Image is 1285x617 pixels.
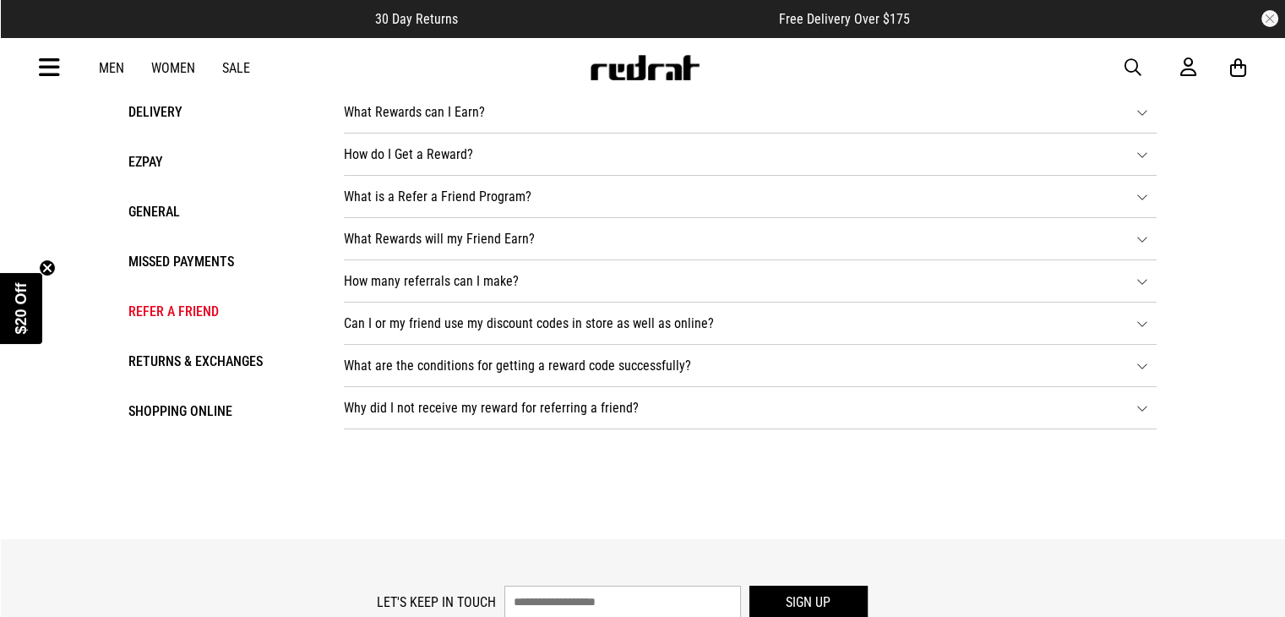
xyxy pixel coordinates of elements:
li: General [128,199,310,224]
li: What are the conditions for getting a reward code successfully? [344,345,1157,387]
li: How many referrals can I make? [344,260,1157,303]
button: Close teaser [39,259,56,276]
li: Returns & Exchanges [128,349,310,374]
li: Missed Payments [128,249,310,274]
iframe: Customer reviews powered by Trustpilot [492,10,745,27]
a: Sale [222,60,250,76]
li: Can I or my friend use my discount codes in store as well as online? [344,303,1157,345]
label: Let's keep in touch [377,594,496,610]
span: Free Delivery Over $175 [779,11,910,27]
li: EZPAY [128,150,310,174]
button: Open LiveChat chat widget [14,7,64,57]
li: What is a Refer a Friend Program? [344,176,1157,218]
li: Delivery [128,100,310,124]
li: Shopping Online [128,399,310,423]
li: Why did I not receive my reward for referring a friend? [344,387,1157,429]
a: Men [99,60,124,76]
li: Refer a Friend [128,299,310,324]
li: What Rewards can I Earn? [344,91,1157,134]
span: 30 Day Returns [375,11,458,27]
img: Redrat logo [589,55,700,80]
span: $20 Off [13,282,30,334]
li: How do I Get a Reward? [344,134,1157,176]
a: Women [151,60,195,76]
li: What Rewards will my Friend Earn? [344,218,1157,260]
